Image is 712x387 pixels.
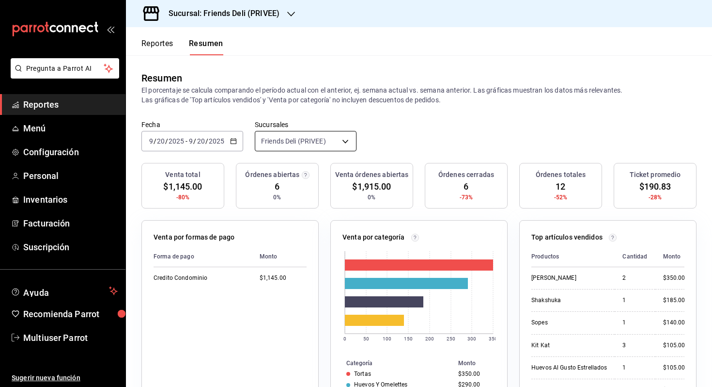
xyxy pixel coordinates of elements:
[161,8,279,19] h3: Sucursal: Friends Deli (PRIVEE)
[447,336,455,341] text: 250
[252,246,307,267] th: Monto
[536,170,586,180] h3: Órdenes totales
[368,193,375,202] span: 0%
[554,193,568,202] span: -52%
[141,71,182,85] div: Resumen
[107,25,114,33] button: open_drawer_menu
[176,193,190,202] span: -80%
[342,232,405,242] p: Venta por categoría
[343,336,346,341] text: 0
[383,336,391,341] text: 100
[404,336,413,341] text: 150
[649,193,662,202] span: -28%
[458,371,492,377] div: $350.00
[331,358,454,369] th: Categoría
[639,180,671,193] span: $190.83
[165,170,200,180] h3: Venta total
[354,371,371,377] div: Tortas
[154,246,252,267] th: Forma de pago
[531,341,607,350] div: Kit Kat
[531,296,607,305] div: Shakshuka
[438,170,494,180] h3: Órdenes cerradas
[622,364,647,372] div: 1
[189,39,223,55] button: Resumen
[531,319,607,327] div: Sopes
[12,373,118,383] span: Sugerir nueva función
[630,170,681,180] h3: Ticket promedio
[467,336,476,341] text: 300
[622,274,647,282] div: 2
[154,137,156,145] span: /
[149,137,154,145] input: --
[141,85,697,105] p: El porcentaje se calcula comparando el período actual con el anterior, ej. semana actual vs. sema...
[663,274,685,282] div: $350.00
[188,137,193,145] input: --
[23,307,118,321] span: Recomienda Parrot
[23,145,118,159] span: Configuración
[205,137,208,145] span: /
[197,137,205,145] input: --
[26,64,104,74] span: Pregunta a Parrot AI
[186,137,187,145] span: -
[23,98,118,111] span: Reportes
[622,319,647,327] div: 1
[622,296,647,305] div: 1
[273,193,281,202] span: 0%
[352,180,391,193] span: $1,915.00
[165,137,168,145] span: /
[460,193,473,202] span: -73%
[531,246,615,267] th: Productos
[363,336,369,341] text: 50
[141,121,243,128] label: Fecha
[141,39,223,55] div: navigation tabs
[23,241,118,254] span: Suscripción
[425,336,434,341] text: 200
[489,336,497,341] text: 350
[163,180,202,193] span: $1,145.00
[208,137,225,145] input: ----
[255,121,356,128] label: Sucursales
[11,58,119,79] button: Pregunta a Parrot AI
[663,341,685,350] div: $105.00
[275,180,279,193] span: 6
[23,331,118,344] span: Multiuser Parrot
[23,285,105,297] span: Ayuda
[556,180,565,193] span: 12
[154,232,234,242] p: Venta por formas de pago
[531,364,607,372] div: Huevos Al Gusto Estrellados
[23,217,118,230] span: Facturación
[141,39,173,55] button: Reportes
[23,122,118,135] span: Menú
[663,319,685,327] div: $140.00
[23,169,118,182] span: Personal
[655,246,685,267] th: Monto
[464,180,468,193] span: 6
[7,70,119,81] a: Pregunta a Parrot AI
[261,136,326,146] span: Friends Deli (PRIVEE)
[245,170,299,180] h3: Órdenes abiertas
[622,341,647,350] div: 3
[156,137,165,145] input: --
[154,274,244,282] div: Credito Condominio
[193,137,196,145] span: /
[663,296,685,305] div: $185.00
[454,358,507,369] th: Monto
[168,137,185,145] input: ----
[531,232,603,242] p: Top artículos vendidos
[260,274,307,282] div: $1,145.00
[531,274,607,282] div: [PERSON_NAME]
[615,246,655,267] th: Cantidad
[23,193,118,206] span: Inventarios
[663,364,685,372] div: $105.00
[335,170,409,180] h3: Venta órdenes abiertas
